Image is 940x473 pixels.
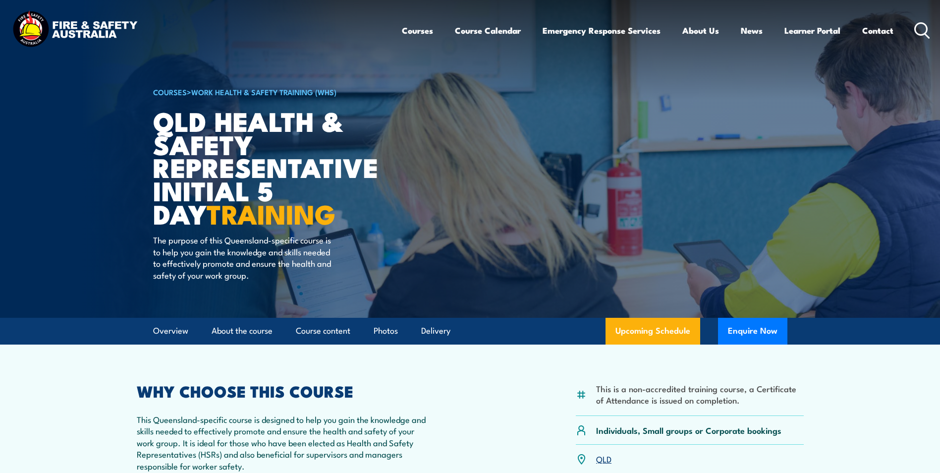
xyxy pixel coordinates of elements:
[596,424,781,436] p: Individuals, Small groups or Corporate bookings
[153,86,187,97] a: COURSES
[212,318,273,344] a: About the course
[421,318,450,344] a: Delivery
[137,384,426,398] h2: WHY CHOOSE THIS COURSE
[606,318,700,345] a: Upcoming Schedule
[207,192,335,234] strong: TRAINING
[191,86,336,97] a: Work Health & Safety Training (WHS)
[153,86,398,98] h6: >
[374,318,398,344] a: Photos
[296,318,350,344] a: Course content
[784,17,840,44] a: Learner Portal
[137,414,426,472] p: This Queensland-specific course is designed to help you gain the knowledge and skills needed to e...
[596,383,804,406] li: This is a non-accredited training course, a Certificate of Attendance is issued on completion.
[682,17,719,44] a: About Us
[862,17,893,44] a: Contact
[596,453,611,465] a: QLD
[153,318,188,344] a: Overview
[153,109,398,225] h1: QLD Health & Safety Representative Initial 5 Day
[402,17,433,44] a: Courses
[718,318,787,345] button: Enquire Now
[543,17,661,44] a: Emergency Response Services
[455,17,521,44] a: Course Calendar
[741,17,763,44] a: News
[153,234,334,281] p: The purpose of this Queensland-specific course is to help you gain the knowledge and skills neede...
